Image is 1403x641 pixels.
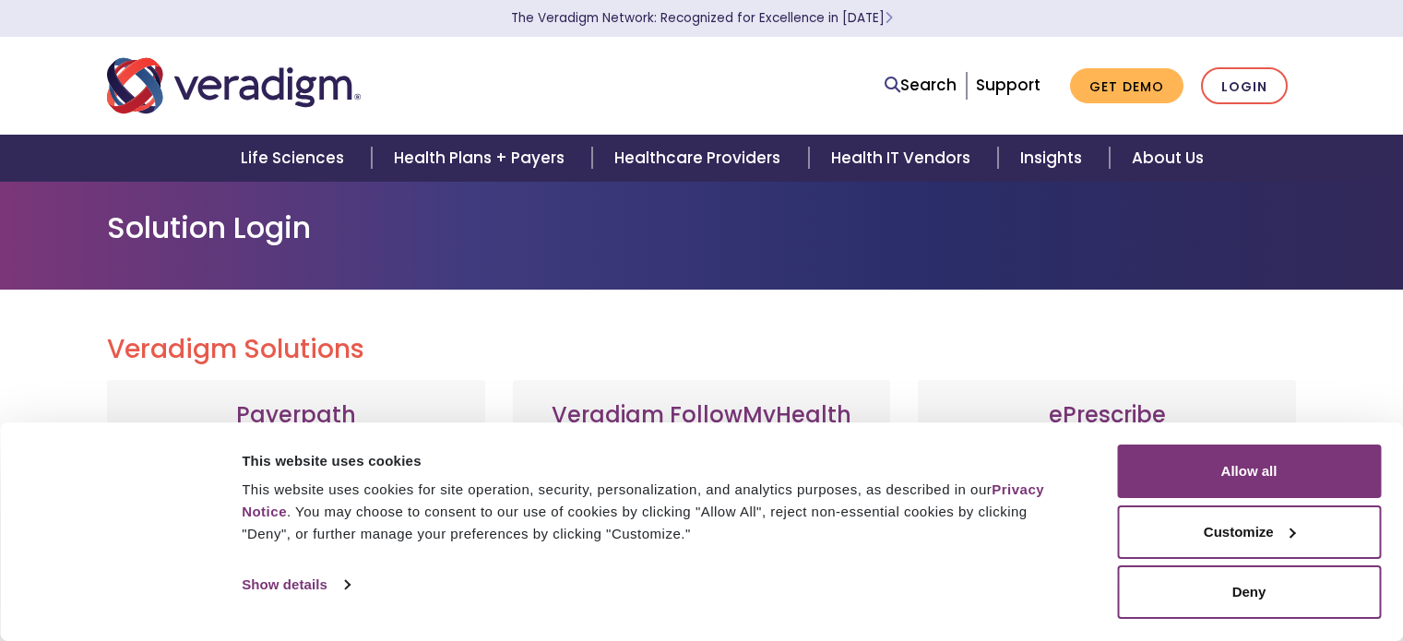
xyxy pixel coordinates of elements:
h3: Payerpath [125,402,467,429]
div: This website uses cookies for site operation, security, personalization, and analytics purposes, ... [242,479,1076,545]
a: Life Sciences [219,135,372,182]
button: Allow all [1117,445,1381,498]
a: Search [885,73,957,98]
a: Health Plans + Payers [372,135,592,182]
a: Get Demo [1070,68,1183,104]
img: Veradigm logo [107,55,361,116]
a: The Veradigm Network: Recognized for Excellence in [DATE]Learn More [511,9,893,27]
a: Show details [242,571,349,599]
h3: ePrescribe [936,402,1278,429]
button: Customize [1117,505,1381,559]
a: About Us [1110,135,1226,182]
h2: Veradigm Solutions [107,334,1297,365]
h3: Veradigm FollowMyHealth [531,402,873,429]
a: Support [976,74,1040,96]
h1: Solution Login [107,210,1297,245]
a: Insights [998,135,1110,182]
a: Health IT Vendors [809,135,998,182]
span: Learn More [885,9,893,27]
a: Healthcare Providers [592,135,808,182]
div: This website uses cookies [242,450,1076,472]
button: Deny [1117,565,1381,619]
a: Login [1201,67,1288,105]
